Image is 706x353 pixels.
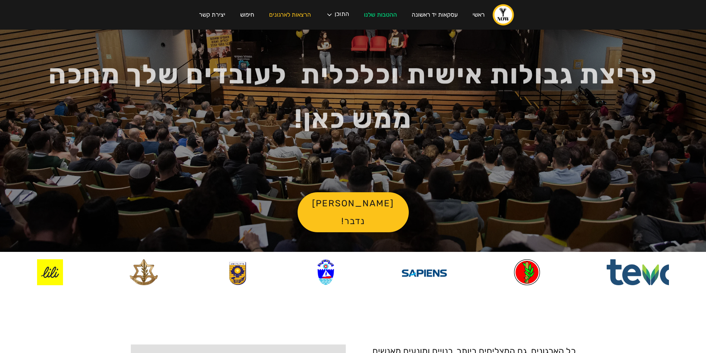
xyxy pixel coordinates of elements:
[298,192,409,232] a: [PERSON_NAME] נדבר!
[465,4,492,25] a: ראשי
[357,4,404,25] a: ההטבות שלנו
[335,11,349,19] div: התוכן
[318,4,357,26] div: התוכן
[404,4,465,25] a: עסקאות יד ראשונה
[233,4,262,25] a: חיפוש
[262,4,318,25] a: הרצאות לארגונים
[492,4,514,26] a: home
[192,4,233,25] a: יצירת קשר
[49,59,657,134] strong: פריצת גבולות אישית וכלכלית לעובדים שלך מחכה ממש כאן!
